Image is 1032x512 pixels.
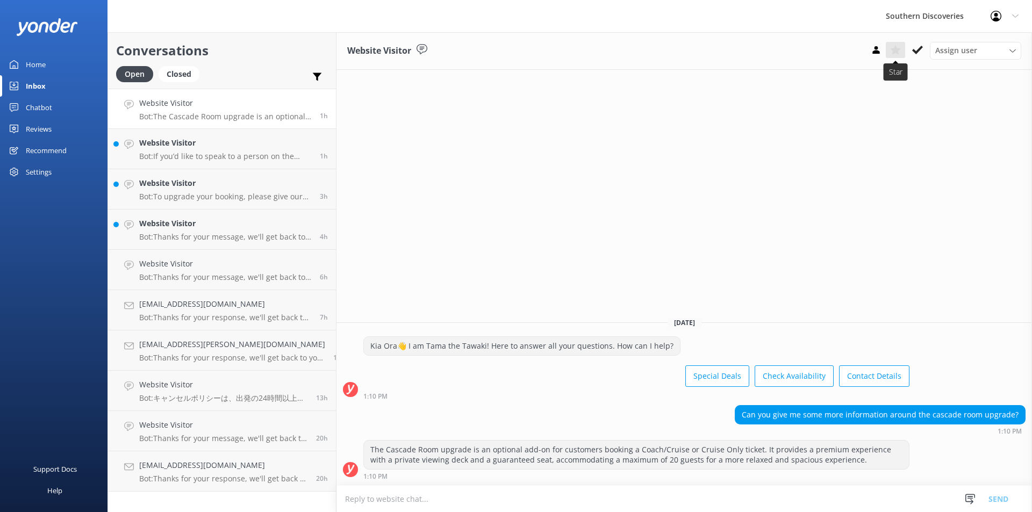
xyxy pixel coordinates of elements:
h4: Website Visitor [139,97,312,109]
h2: Conversations [116,40,328,61]
button: Special Deals [685,365,749,387]
span: Sep 10 2025 01:20am (UTC +12:00) Pacific/Auckland [316,393,328,402]
button: Check Availability [755,365,834,387]
div: Kia Ora👋 I am Tama the Tawaki! Here to answer all your questions. How can I help? [364,337,680,355]
h4: [EMAIL_ADDRESS][DOMAIN_NAME] [139,459,308,471]
h4: Website Visitor [139,419,308,431]
div: Settings [26,161,52,183]
h4: Website Visitor [139,258,312,270]
a: [EMAIL_ADDRESS][DOMAIN_NAME]Bot:Thanks for your response, we'll get back to you as soon as we can... [108,451,336,492]
a: Website VisitorBot:Thanks for your message, we'll get back to you as soon as we can. You're also ... [108,250,336,290]
h4: Website Visitor [139,218,312,229]
button: Contact Details [839,365,909,387]
span: Sep 10 2025 07:18am (UTC +12:00) Pacific/Auckland [320,313,328,322]
p: Bot: To upgrade your booking, please give our reservations team a call on [PHONE_NUMBER]. If you'... [139,192,312,201]
div: Home [26,54,46,75]
strong: 1:10 PM [998,428,1022,435]
h4: Website Visitor [139,137,312,149]
span: Sep 10 2025 08:29am (UTC +12:00) Pacific/Auckland [320,272,328,282]
img: yonder-white-logo.png [16,18,78,36]
span: Sep 09 2025 06:14pm (UTC +12:00) Pacific/Auckland [316,474,328,483]
div: Recommend [26,140,67,161]
h3: Website Visitor [347,44,411,58]
h4: [EMAIL_ADDRESS][PERSON_NAME][DOMAIN_NAME] [139,338,325,350]
a: Website VisitorBot:The Cascade Room upgrade is an optional add-on for customers booking a Coach/C... [108,89,336,129]
div: Can you give me some more information around the cascade room upgrade? [735,406,1025,424]
a: [EMAIL_ADDRESS][DOMAIN_NAME]Bot:Thanks for your response, we'll get back to you as soon as we can... [108,290,336,330]
p: Bot: If you’d like to speak to a person on the Southern Discoveries team, please call [PHONE_NUMB... [139,152,312,161]
p: Bot: キャンセルポリシーは、出発の24時間以上前にご連絡いただければ、別の日に予約を変更するか、キャンセルして返金を受けることができます。詳細は、0800 264 536（[GEOGRAPH... [139,393,308,403]
div: Sep 10 2025 01:10pm (UTC +12:00) Pacific/Auckland [735,427,1026,435]
a: Open [116,68,159,80]
span: Sep 10 2025 10:55am (UTC +12:00) Pacific/Auckland [320,192,328,201]
span: Sep 09 2025 06:17pm (UTC +12:00) Pacific/Auckland [316,434,328,443]
div: Help [47,480,62,501]
div: Chatbot [26,97,52,118]
div: Open [116,66,153,82]
div: Sep 10 2025 01:10pm (UTC +12:00) Pacific/Auckland [363,472,909,480]
span: Sep 10 2025 12:50pm (UTC +12:00) Pacific/Auckland [320,152,328,161]
a: Website VisitorBot:Thanks for your message, we'll get back to you as soon as we can. You're also ... [108,411,336,451]
div: Reviews [26,118,52,140]
a: Website VisitorBot:To upgrade your booking, please give our reservations team a call on [PHONE_NU... [108,169,336,210]
div: Inbox [26,75,46,97]
span: [DATE] [668,318,701,327]
span: Sep 10 2025 03:58am (UTC +12:00) Pacific/Auckland [333,353,345,362]
a: Website VisitorBot:キャンセルポリシーは、出発の24時間以上前にご連絡いただければ、別の日に予約を変更するか、キャンセルして返金を受けることができます。詳細は、0800 264... [108,371,336,411]
div: Closed [159,66,199,82]
p: Bot: The Cascade Room upgrade is an optional add-on for customers booking a Coach/Cruise or Cruis... [139,112,312,121]
h4: Website Visitor [139,177,312,189]
a: Website VisitorBot:Thanks for your message, we'll get back to you as soon as we can. You're also ... [108,210,336,250]
strong: 1:10 PM [363,473,388,480]
span: Assign user [935,45,977,56]
span: Sep 10 2025 10:02am (UTC +12:00) Pacific/Auckland [320,232,328,241]
p: Bot: Thanks for your response, we'll get back to you as soon as we can during opening hours. [139,353,325,363]
div: Assign User [930,42,1021,59]
div: Support Docs [33,458,77,480]
p: Bot: Thanks for your message, we'll get back to you as soon as we can. You're also welcome to kee... [139,232,312,242]
div: The Cascade Room upgrade is an optional add-on for customers booking a Coach/Cruise or Cruise Onl... [364,441,909,469]
p: Bot: Thanks for your response, we'll get back to you as soon as we can during opening hours. [139,313,312,322]
h4: Website Visitor [139,379,308,391]
p: Bot: Thanks for your response, we'll get back to you as soon as we can during opening hours. [139,474,308,484]
h4: [EMAIL_ADDRESS][DOMAIN_NAME] [139,298,312,310]
span: Sep 10 2025 01:10pm (UTC +12:00) Pacific/Auckland [320,111,328,120]
a: [EMAIL_ADDRESS][PERSON_NAME][DOMAIN_NAME]Bot:Thanks for your response, we'll get back to you as s... [108,330,336,371]
p: Bot: Thanks for your message, we'll get back to you as soon as we can. You're also welcome to kee... [139,434,308,443]
a: Website VisitorBot:If you’d like to speak to a person on the Southern Discoveries team, please ca... [108,129,336,169]
div: Sep 10 2025 01:10pm (UTC +12:00) Pacific/Auckland [363,392,909,400]
a: Closed [159,68,205,80]
strong: 1:10 PM [363,393,388,400]
p: Bot: Thanks for your message, we'll get back to you as soon as we can. You're also welcome to kee... [139,272,312,282]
